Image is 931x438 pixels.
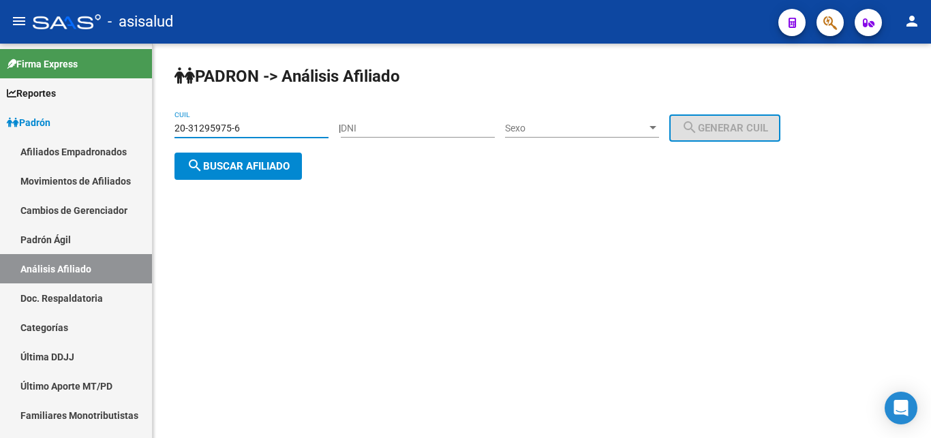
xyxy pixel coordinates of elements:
div: | [339,123,791,134]
div: Open Intercom Messenger [885,392,917,424]
mat-icon: person [904,13,920,29]
mat-icon: search [682,119,698,136]
span: Firma Express [7,57,78,72]
span: - asisalud [108,7,173,37]
button: Buscar afiliado [174,153,302,180]
strong: PADRON -> Análisis Afiliado [174,67,400,86]
span: Buscar afiliado [187,160,290,172]
span: Generar CUIL [682,122,768,134]
button: Generar CUIL [669,114,780,142]
mat-icon: menu [11,13,27,29]
span: Padrón [7,115,50,130]
mat-icon: search [187,157,203,174]
span: Sexo [505,123,647,134]
span: Reportes [7,86,56,101]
